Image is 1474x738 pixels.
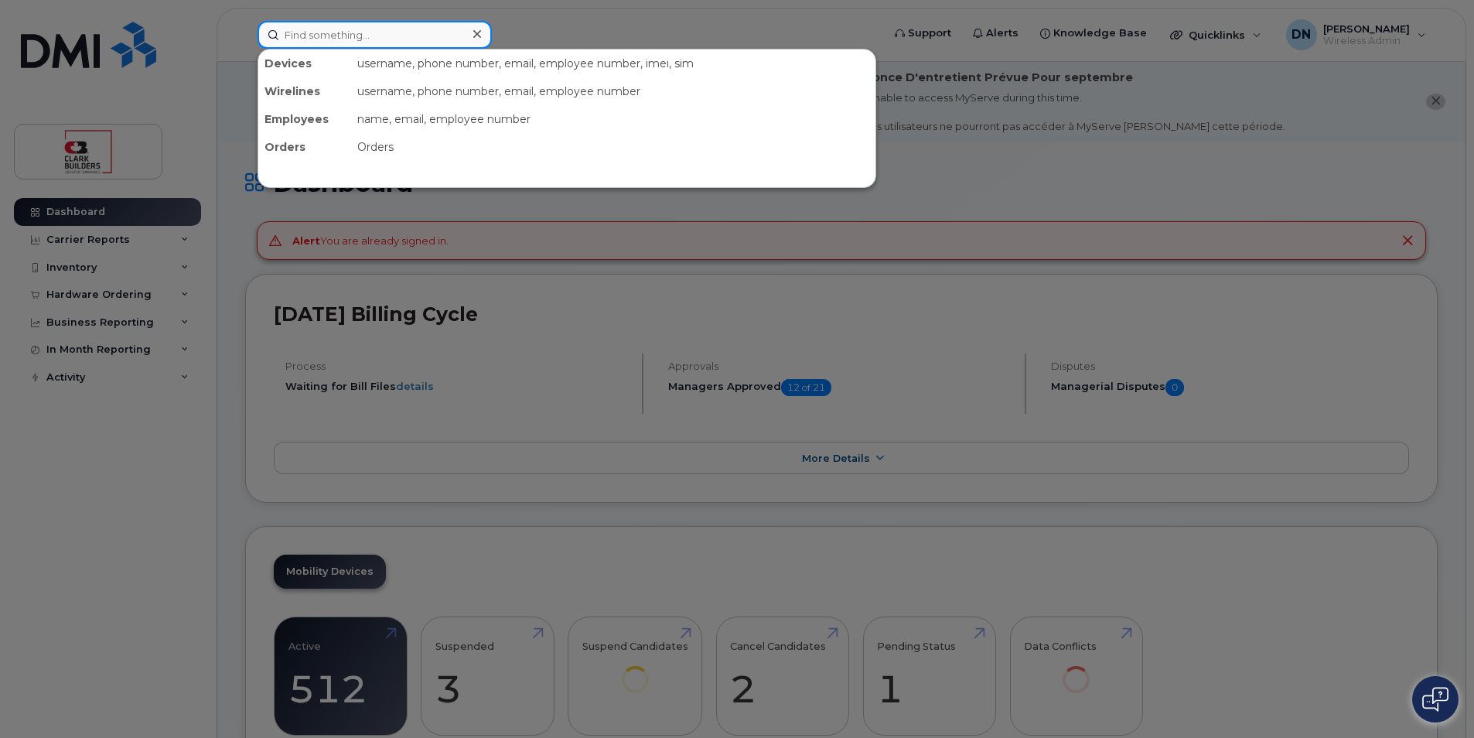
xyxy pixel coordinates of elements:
[258,50,351,77] div: Devices
[351,50,875,77] div: username, phone number, email, employee number, imei, sim
[258,105,351,133] div: Employees
[351,133,875,161] div: Orders
[351,77,875,105] div: username, phone number, email, employee number
[351,105,875,133] div: name, email, employee number
[1422,687,1448,712] img: Open chat
[258,77,351,105] div: Wirelines
[258,133,351,161] div: Orders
